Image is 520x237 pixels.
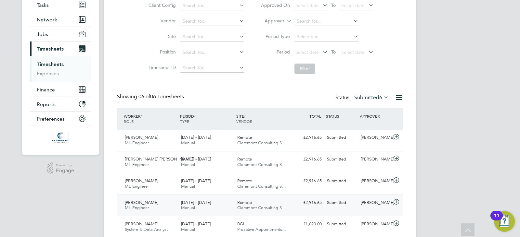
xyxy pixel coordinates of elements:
[30,12,91,27] button: Network
[52,133,68,143] img: claremontconsulting1-logo-retina.png
[358,219,392,230] div: [PERSON_NAME]
[124,119,134,124] span: ROLE
[295,49,319,55] span: Select date
[294,64,315,74] button: Filter
[37,116,65,122] span: Preferences
[237,221,245,227] span: BGL
[237,156,252,162] span: Remote
[56,162,74,168] span: Powered by
[138,93,184,100] span: 06 Timesheets
[30,27,91,41] button: Jobs
[494,211,515,232] button: Open Resource Center, 11 new notifications
[237,227,286,232] span: Proactive Appointments…
[324,154,358,165] div: Submitted
[335,93,390,102] div: Status
[140,113,142,119] span: /
[117,93,185,100] div: Showing
[324,176,358,186] div: Submitted
[147,18,176,24] label: Vendor
[37,2,49,8] span: Tasks
[255,18,284,24] label: Approver
[147,65,176,70] label: Timesheet ID
[180,119,189,124] span: TYPE
[358,176,392,186] div: [PERSON_NAME]
[37,46,64,52] span: Timesheets
[379,94,382,101] span: 6
[324,219,358,230] div: Submitted
[358,154,392,165] div: [PERSON_NAME]
[125,156,193,162] span: [PERSON_NAME] [PERSON_NAME]
[181,162,195,167] span: Manual
[237,135,252,140] span: Remote
[324,110,358,122] div: STATUS
[125,178,158,184] span: [PERSON_NAME]
[178,110,235,127] div: PERIOD
[125,227,168,232] span: System & Data Analyst
[181,135,211,140] span: [DATE] - [DATE]
[37,61,64,67] a: Timesheets
[47,162,74,175] a: Powered byEngage
[181,156,211,162] span: [DATE] - [DATE]
[236,119,252,124] span: VENDOR
[237,184,286,189] span: Claremont Consulting S…
[56,168,74,173] span: Engage
[181,221,211,227] span: [DATE] - [DATE]
[138,93,150,100] span: 06 of
[30,82,91,97] button: Finance
[37,87,55,93] span: Finance
[291,154,324,165] div: £2,916.65
[237,140,286,146] span: Claremont Consulting S…
[147,2,176,8] label: Client Config
[180,64,244,73] input: Search for...
[261,2,290,8] label: Approved On
[194,113,195,119] span: /
[125,184,149,189] span: ML Engineer
[494,216,500,224] div: 11
[261,33,290,39] label: Period Type
[291,132,324,143] div: £2,916.65
[122,110,178,127] div: WORKER
[295,3,319,8] span: Select date
[341,49,365,55] span: Select date
[237,178,252,184] span: Remote
[294,17,358,26] input: Search for...
[37,31,48,37] span: Jobs
[125,162,149,167] span: ML Engineer
[125,205,149,210] span: ML Engineer
[181,178,211,184] span: [DATE] - [DATE]
[181,184,195,189] span: Manual
[125,135,158,140] span: [PERSON_NAME]
[30,97,91,111] button: Reports
[291,197,324,208] div: £2,916.65
[235,110,291,127] div: SITE
[324,197,358,208] div: Submitted
[180,17,244,26] input: Search for...
[181,227,195,232] span: Manual
[358,110,392,122] div: APPROVER
[180,1,244,10] input: Search for...
[37,101,56,107] span: Reports
[181,205,195,210] span: Manual
[147,49,176,55] label: Position
[244,113,245,119] span: /
[37,70,59,77] a: Expenses
[180,48,244,57] input: Search for...
[125,221,158,227] span: [PERSON_NAME]
[309,113,321,119] span: TOTAL
[294,32,358,41] input: Select one
[181,200,211,205] span: [DATE] - [DATE]
[147,33,176,39] label: Site
[237,162,286,167] span: Claremont Consulting S…
[354,94,389,101] label: Submitted
[30,112,91,126] button: Preferences
[329,1,338,9] span: To
[329,48,338,56] span: To
[125,140,149,146] span: ML Engineer
[237,200,252,205] span: Remote
[261,49,290,55] label: Period
[30,133,91,143] a: Go to home page
[324,132,358,143] div: Submitted
[125,200,158,205] span: [PERSON_NAME]
[358,132,392,143] div: [PERSON_NAME]
[30,56,91,82] div: Timesheets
